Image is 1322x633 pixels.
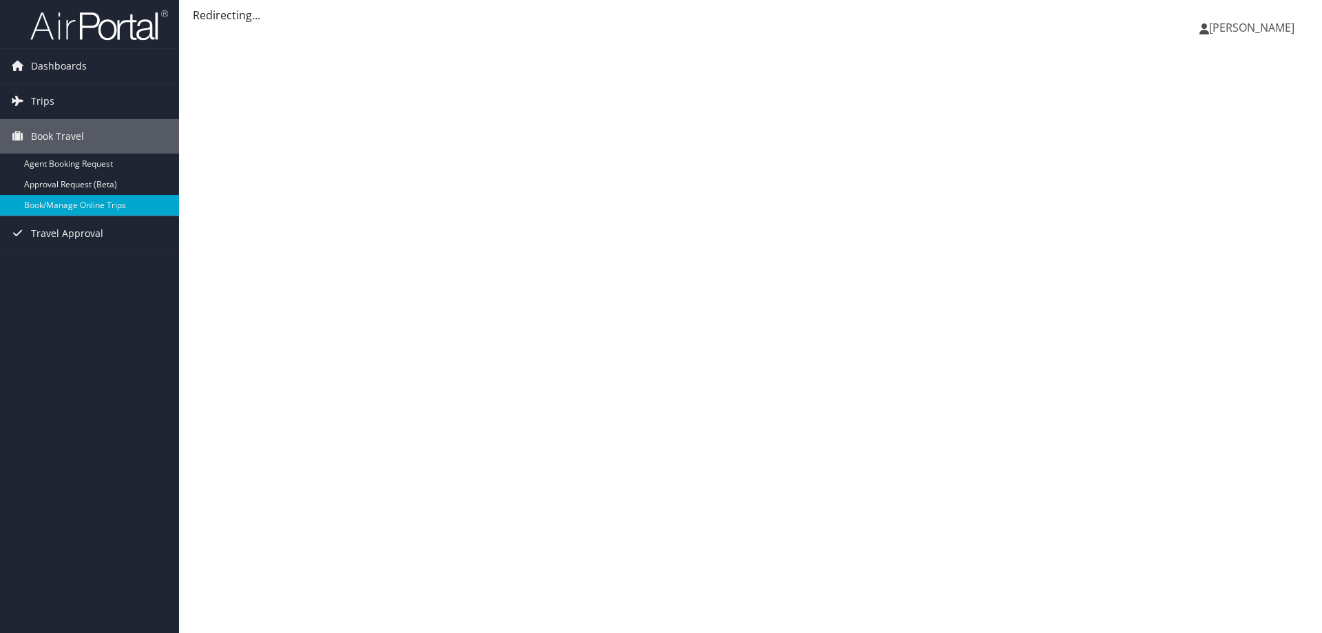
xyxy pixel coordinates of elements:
[31,216,103,251] span: Travel Approval
[31,49,87,83] span: Dashboards
[193,7,1308,23] div: Redirecting...
[1209,20,1294,35] span: [PERSON_NAME]
[1199,7,1308,48] a: [PERSON_NAME]
[30,9,168,41] img: airportal-logo.png
[31,119,84,154] span: Book Travel
[31,84,54,118] span: Trips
